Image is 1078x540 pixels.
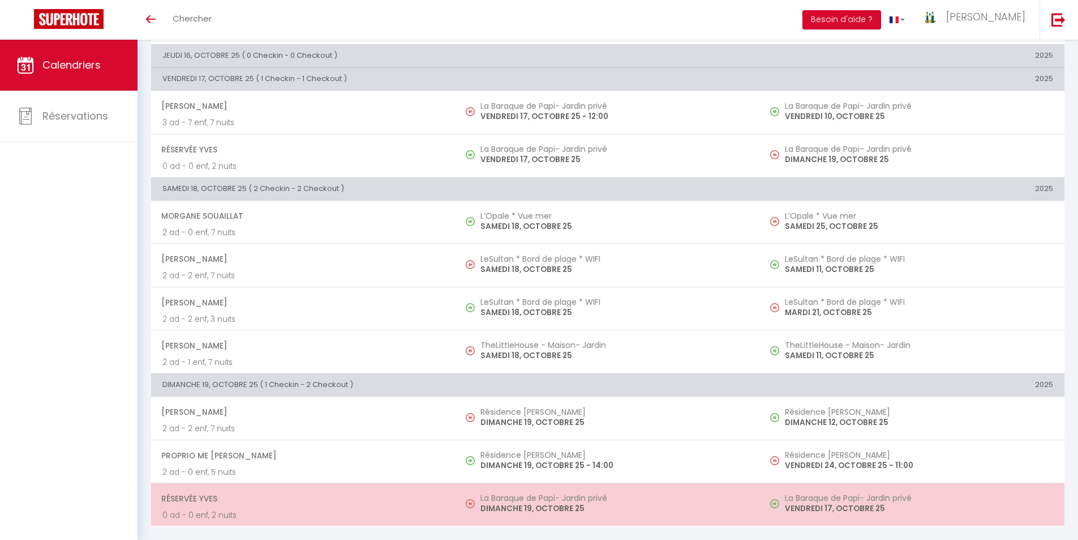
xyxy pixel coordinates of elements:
[151,177,760,200] th: SAMEDI 18, OCTOBRE 25 ( 2 Checkin - 2 Checkout )
[785,460,1053,471] p: VENDREDI 24, OCTOBRE 25 - 11:00
[770,303,779,312] img: NO IMAGE
[785,307,1053,318] p: MARDI 21, OCTOBRE 25
[162,509,444,521] p: 0 ad - 0 enf, 2 nuits
[173,12,212,24] span: Chercher
[161,335,444,356] span: [PERSON_NAME]
[161,205,444,227] span: Morgane SOUAILLAT
[161,292,444,313] span: [PERSON_NAME]
[480,263,749,275] p: SAMEDI 18, OCTOBRE 25
[162,423,444,435] p: 2 ad - 2 enf, 7 nuits
[770,150,779,159] img: NO IMAGE
[151,67,760,90] th: VENDREDI 17, OCTOBRE 25 ( 1 Checkin - 1 Checkout )
[480,110,749,122] p: VENDREDI 17, OCTOBRE 25 - 12:00
[785,503,1053,515] p: VENDREDI 17, OCTOBRE 25
[480,101,749,110] h5: La Baraque de Papi- Jardin privé
[480,154,749,165] p: VENDREDI 17, OCTOBRE 25
[42,109,108,123] span: Réservations
[466,260,475,269] img: NO IMAGE
[785,494,1053,503] h5: La Baraque de Papi- Jardin privé
[161,95,444,117] span: [PERSON_NAME]
[770,107,779,116] img: NO IMAGE
[480,494,749,503] h5: La Baraque de Papi- Jardin privé
[480,144,749,154] h5: La Baraque de Papi- Jardin privé
[785,416,1053,428] p: DIMANCHE 12, OCTOBRE 25
[760,177,1064,200] th: 2025
[480,307,749,318] p: SAMEDI 18, OCTOBRE 25
[162,160,444,172] p: 0 ad - 0 enf, 2 nuits
[785,263,1053,275] p: SAMEDI 11, OCTOBRE 25
[785,297,1053,307] h5: LeSultan * Bord de plage * WIFI
[785,407,1053,416] h5: Résidence [PERSON_NAME]
[162,270,444,282] p: 2 ad - 2 enf, 7 nuits
[785,254,1053,263] h5: LeSultan * Bord de plage * WIFI
[760,374,1064,397] th: 2025
[770,346,779,355] img: NO IMAGE
[480,416,749,428] p: DIMANCHE 19, OCTOBRE 25
[480,503,749,515] p: DIMANCHE 19, OCTOBRE 25
[785,101,1053,110] h5: La Baraque de Papi- Jardin privé
[785,450,1053,460] h5: Résidence [PERSON_NAME]
[785,211,1053,220] h5: L’Opale * Vue mer
[760,67,1064,90] th: 2025
[161,139,444,160] span: Réservée Yves
[466,346,475,355] img: NO IMAGE
[162,227,444,239] p: 2 ad - 0 enf, 7 nuits
[162,313,444,325] p: 2 ad - 2 enf, 3 nuits
[161,445,444,466] span: Proprio Me [PERSON_NAME]
[480,220,749,232] p: SAMEDI 18, OCTOBRE 25
[161,488,444,509] span: Réservée Yves
[760,44,1064,67] th: 2025
[770,260,779,269] img: NO IMAGE
[922,10,939,24] img: ...
[946,10,1025,24] span: [PERSON_NAME]
[162,466,444,478] p: 2 ad - 0 enf, 5 nuits
[785,341,1053,350] h5: TheLittleHouse - Maison- Jardin
[770,217,779,226] img: NO IMAGE
[480,350,749,362] p: SAMEDI 18, OCTOBRE 25
[785,144,1053,154] h5: La Baraque de Papi- Jardin privé
[785,220,1053,232] p: SAMEDI 25, OCTOBRE 25
[42,58,101,72] span: Calendriers
[1051,12,1066,27] img: logout
[151,374,760,397] th: DIMANCHE 19, OCTOBRE 25 ( 1 Checkin - 2 Checkout )
[480,254,749,263] h5: LeSultan * Bord de plage * WIFI
[161,248,444,270] span: [PERSON_NAME]
[480,450,749,460] h5: Résidence [PERSON_NAME]
[770,456,779,465] img: NO IMAGE
[802,10,881,29] button: Besoin d'aide ?
[466,107,475,116] img: NO IMAGE
[480,460,749,471] p: DIMANCHE 19, OCTOBRE 25 - 14:00
[466,413,475,422] img: NO IMAGE
[785,350,1053,362] p: SAMEDI 11, OCTOBRE 25
[34,9,104,29] img: Super Booking
[480,407,749,416] h5: Résidence [PERSON_NAME]
[162,356,444,368] p: 2 ad - 1 enf, 7 nuits
[770,413,779,422] img: NO IMAGE
[785,154,1053,165] p: DIMANCHE 19, OCTOBRE 25
[161,401,444,423] span: [PERSON_NAME]
[785,110,1053,122] p: VENDREDI 10, OCTOBRE 25
[151,44,760,67] th: JEUDI 16, OCTOBRE 25 ( 0 Checkin - 0 Checkout )
[480,341,749,350] h5: TheLittleHouse - Maison- Jardin
[480,297,749,307] h5: LeSultan * Bord de plage * WIFI
[480,211,749,220] h5: L’Opale * Vue mer
[770,499,779,508] img: NO IMAGE
[162,117,444,129] p: 3 ad - 7 enf, 7 nuits
[466,499,475,508] img: NO IMAGE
